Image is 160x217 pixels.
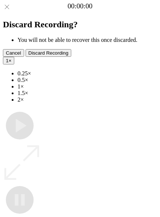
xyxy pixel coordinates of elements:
[26,49,72,57] button: Discard Recording
[3,20,157,29] h2: Discard Recording?
[3,49,24,57] button: Cancel
[68,2,92,10] a: 00:00:00
[18,37,157,43] li: You will not be able to recover this once discarded.
[3,57,14,64] button: 1×
[18,83,157,90] li: 1×
[18,96,157,103] li: 2×
[18,77,157,83] li: 0.5×
[18,70,157,77] li: 0.25×
[18,90,157,96] li: 1.5×
[6,58,8,63] span: 1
